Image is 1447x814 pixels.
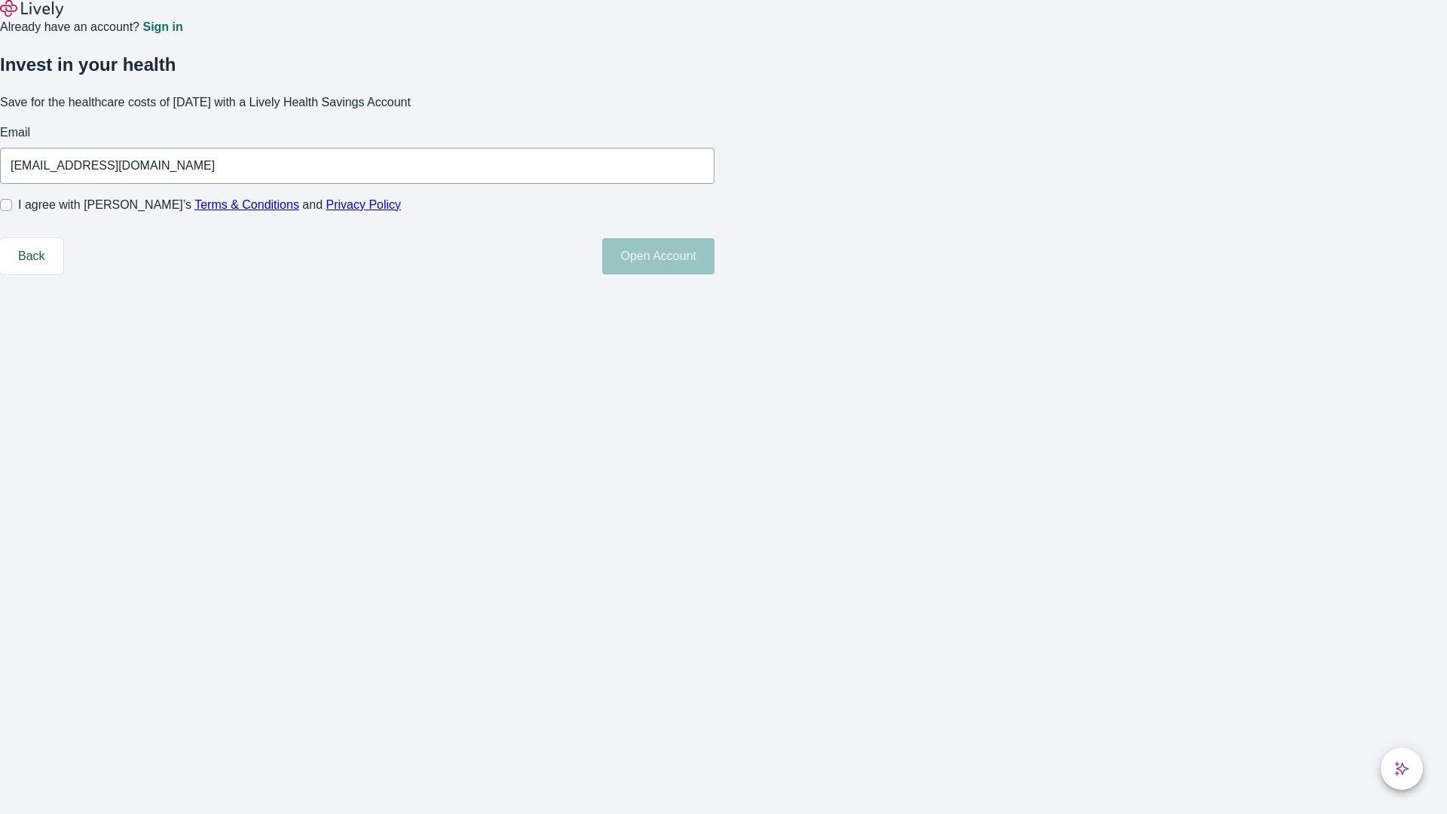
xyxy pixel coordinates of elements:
a: Sign in [142,21,182,33]
button: chat [1381,748,1423,790]
a: Terms & Conditions [194,198,299,211]
a: Privacy Policy [326,198,402,211]
svg: Lively AI Assistant [1394,761,1409,776]
span: I agree with [PERSON_NAME]’s and [18,196,401,214]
